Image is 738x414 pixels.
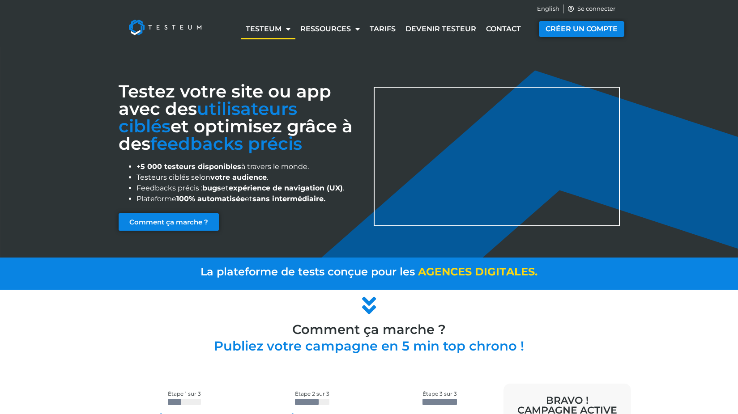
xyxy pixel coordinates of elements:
span: CRÉER UN COMPTE [546,25,618,33]
a: Devenir testeur [401,19,481,39]
strong: expérience de navigation (UX) [229,184,343,192]
a: La plateforme de tests conçue pour les agencesdigitales. [114,266,624,279]
strong: 100% automatisée [176,194,245,203]
span: La plateforme de tests conçue pour les [200,265,415,278]
span: feedbacks précis [150,133,302,154]
nav: Menu [234,19,533,39]
a: English [537,4,559,13]
strong: 5 000 testeurs disponibles [141,162,241,171]
li: + à travers le monde. [137,161,365,172]
span: Étape 3 sur 3 [422,390,457,397]
span: Étape 1 sur 3 [168,390,201,397]
a: CRÉER UN COMPTE [539,21,624,37]
li: Plateforme et [137,194,365,204]
a: Ressources [295,19,365,39]
span: Étape 2 sur 3 [295,390,329,397]
strong: votre audience [210,173,267,182]
span: utilisateurs ciblés [119,98,297,137]
a: Contact [481,19,526,39]
strong: sans intermédiaire. [252,194,325,203]
a: Comment ça marche ? [119,213,219,231]
strong: bugs [202,184,221,192]
li: Feedbacks précis : et . [137,183,365,194]
li: Testeurs ciblés selon . [137,172,365,183]
a: Testeum [241,19,295,39]
span: Comment ça marche ? [129,219,208,225]
a: Tarifs [365,19,401,39]
a: Se connecter [567,4,615,13]
img: Testeum Logo - Application crowdtesting platform [119,9,212,45]
h3: Comment ça marche ? [114,323,624,336]
h2: Publiez votre campagne en 5 min top chrono ! [114,339,624,352]
span: Se connecter [575,4,615,13]
h1: Testez votre site ou app avec des et optimisez grâce à des [119,83,365,152]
